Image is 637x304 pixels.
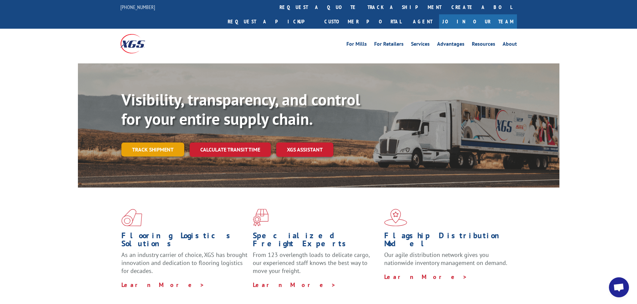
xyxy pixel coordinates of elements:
[384,273,467,281] a: Learn More >
[253,281,336,289] a: Learn More >
[609,277,629,297] a: Open chat
[121,232,248,251] h1: Flooring Logistics Solutions
[121,209,142,226] img: xgs-icon-total-supply-chain-intelligence-red
[121,89,360,129] b: Visibility, transparency, and control for your entire supply chain.
[121,142,184,157] a: Track shipment
[121,251,247,275] span: As an industry carrier of choice, XGS has brought innovation and dedication to flooring logistics...
[374,41,404,49] a: For Retailers
[346,41,367,49] a: For Mills
[190,142,271,157] a: Calculate transit time
[276,142,333,157] a: XGS ASSISTANT
[253,251,379,281] p: From 123 overlength loads to delicate cargo, our experienced staff knows the best way to move you...
[384,251,507,267] span: Our agile distribution network gives you nationwide inventory management on demand.
[472,41,495,49] a: Resources
[253,232,379,251] h1: Specialized Freight Experts
[384,232,511,251] h1: Flagship Distribution Model
[120,4,155,10] a: [PHONE_NUMBER]
[406,14,439,29] a: Agent
[411,41,430,49] a: Services
[503,41,517,49] a: About
[253,209,269,226] img: xgs-icon-focused-on-flooring-red
[121,281,205,289] a: Learn More >
[437,41,464,49] a: Advantages
[319,14,406,29] a: Customer Portal
[384,209,407,226] img: xgs-icon-flagship-distribution-model-red
[439,14,517,29] a: Join Our Team
[223,14,319,29] a: Request a pickup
